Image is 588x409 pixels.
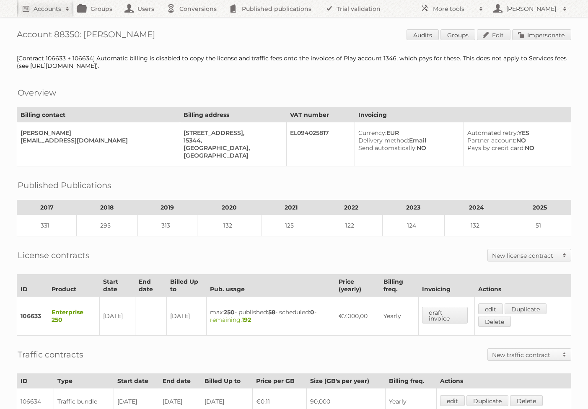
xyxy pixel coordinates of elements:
[358,137,456,144] div: Email
[307,374,386,388] th: Size (GB's per year)
[197,200,262,215] th: 2020
[18,249,90,261] h2: License contracts
[21,137,173,144] div: [EMAIL_ADDRESS][DOMAIN_NAME]
[286,108,355,122] th: VAT number
[17,374,54,388] th: ID
[444,215,509,236] td: 132
[382,200,444,215] th: 2023
[358,137,409,144] span: Delivery method:
[180,108,287,122] th: Billing address
[54,374,114,388] th: Type
[184,152,280,159] div: [GEOGRAPHIC_DATA]
[77,200,137,215] th: 2018
[17,297,48,336] td: 106633
[206,274,335,297] th: Pub. usage
[440,395,465,406] a: edit
[558,249,571,261] span: Toggle
[137,215,197,236] td: 313
[21,129,173,137] div: [PERSON_NAME]
[436,374,571,388] th: Actions
[419,274,475,297] th: Invoicing
[17,108,180,122] th: Billing contact
[467,144,525,152] span: Pays by credit card:
[184,137,280,144] div: 15344,
[358,144,456,152] div: NO
[386,374,436,388] th: Billing freq.
[477,29,510,40] a: Edit
[201,374,253,388] th: Billed Up to
[137,200,197,215] th: 2019
[505,303,547,314] a: Duplicate
[467,129,564,137] div: YES
[433,5,475,13] h2: More tools
[184,129,280,137] div: [STREET_ADDRESS],
[184,144,280,152] div: [GEOGRAPHIC_DATA],
[380,297,418,336] td: Yearly
[466,395,508,406] a: Duplicate
[135,274,167,297] th: End date
[355,108,571,122] th: Invoicing
[510,395,543,406] a: Delete
[167,274,206,297] th: Billed Up to
[512,29,571,40] a: Impersonate
[34,5,61,13] h2: Accounts
[407,29,439,40] a: Audits
[358,144,417,152] span: Send automatically:
[77,215,137,236] td: 295
[99,274,135,297] th: Start date
[335,297,380,336] td: €7.000,00
[17,200,77,215] th: 2017
[224,308,235,316] strong: 250
[492,351,558,359] h2: New traffic contract
[320,200,382,215] th: 2022
[478,303,503,314] a: edit
[320,215,382,236] td: 122
[242,316,251,324] strong: 192
[167,297,206,336] td: [DATE]
[262,215,320,236] td: 125
[206,297,335,336] td: max: - published: - scheduled: -
[382,215,444,236] td: 124
[504,5,559,13] h2: [PERSON_NAME]
[18,86,56,99] h2: Overview
[48,297,100,336] td: Enterprise 250
[358,129,456,137] div: EUR
[99,297,135,336] td: [DATE]
[509,200,571,215] th: 2025
[48,274,100,297] th: Product
[558,349,571,360] span: Toggle
[440,29,475,40] a: Groups
[335,274,380,297] th: Price (yearly)
[159,374,201,388] th: End date
[380,274,418,297] th: Billing freq.
[286,122,355,166] td: EL094025817
[17,29,571,42] h1: Account 88350: [PERSON_NAME]
[310,308,314,316] strong: 0
[268,308,275,316] strong: 58
[467,137,564,144] div: NO
[18,179,111,192] h2: Published Publications
[252,374,307,388] th: Price per GB
[492,251,558,260] h2: New license contract
[114,374,159,388] th: Start date
[358,129,386,137] span: Currency:
[478,316,511,327] a: Delete
[467,144,564,152] div: NO
[488,249,571,261] a: New license contract
[444,200,509,215] th: 2024
[422,307,468,324] a: draft invoice
[262,200,320,215] th: 2021
[17,54,571,70] div: [Contract 106633 + 106634] Automatic billing is disabled to copy the license and traffic fees ont...
[18,348,83,361] h2: Traffic contracts
[17,274,48,297] th: ID
[488,349,571,360] a: New traffic contract
[197,215,262,236] td: 132
[17,215,77,236] td: 331
[467,137,516,144] span: Partner account:
[467,129,518,137] span: Automated retry:
[474,274,571,297] th: Actions
[210,316,251,324] span: remaining:
[509,215,571,236] td: 51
